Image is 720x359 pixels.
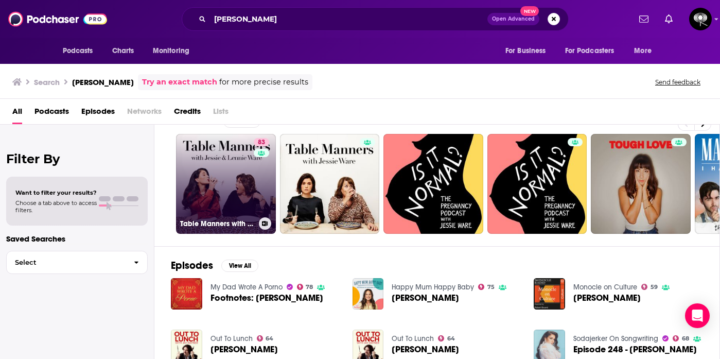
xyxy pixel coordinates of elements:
[34,103,69,124] a: Podcasts
[213,103,229,124] span: Lists
[689,8,712,30] button: Show profile menu
[174,103,201,124] a: Credits
[257,335,274,341] a: 64
[210,283,283,292] a: My Dad Wrote A Porno
[392,345,459,354] a: Jessie Ware
[652,78,704,87] button: Send feedback
[438,335,455,341] a: 64
[266,336,273,341] span: 64
[478,284,495,290] a: 75
[573,283,637,292] a: Monocle on Culture
[392,294,459,302] a: Jessie Ware
[7,259,126,266] span: Select
[8,9,107,29] img: Podchaser - Follow, Share and Rate Podcasts
[641,284,658,290] a: 59
[306,285,313,289] span: 78
[689,8,712,30] img: User Profile
[63,44,93,58] span: Podcasts
[182,7,569,31] div: Search podcasts, credits, & more...
[673,335,689,341] a: 68
[573,345,697,354] span: Episode 248 - [PERSON_NAME]
[171,259,258,272] a: EpisodesView All
[106,41,141,61] a: Charts
[34,77,60,87] h3: Search
[634,44,652,58] span: More
[558,41,629,61] button: open menu
[487,13,539,25] button: Open AdvancedNew
[520,6,539,16] span: New
[682,336,689,341] span: 68
[180,219,255,228] h3: Table Manners with [PERSON_NAME] and [PERSON_NAME]
[565,44,614,58] span: For Podcasters
[6,151,148,166] h2: Filter By
[15,189,97,196] span: Want to filter your results?
[689,8,712,30] span: Logged in as columbiapub
[505,44,546,58] span: For Business
[487,285,495,289] span: 75
[573,294,641,302] span: [PERSON_NAME]
[392,345,459,354] span: [PERSON_NAME]
[81,103,115,124] a: Episodes
[685,303,710,328] div: Open Intercom Messenger
[171,278,202,310] img: Footnotes: Jessie Ware
[254,138,269,146] a: 83
[210,345,278,354] span: [PERSON_NAME]
[492,16,535,22] span: Open Advanced
[661,10,677,28] a: Show notifications dropdown
[146,41,203,61] button: open menu
[176,134,276,234] a: 83Table Manners with [PERSON_NAME] and [PERSON_NAME]
[210,294,323,302] a: Footnotes: Jessie Ware
[221,260,258,272] button: View All
[447,336,455,341] span: 64
[127,103,162,124] span: Networks
[153,44,189,58] span: Monitoring
[15,199,97,214] span: Choose a tab above to access filters.
[627,41,664,61] button: open menu
[210,294,323,302] span: Footnotes: [PERSON_NAME]
[219,76,308,88] span: for more precise results
[210,345,278,354] a: Jessie Ware
[651,285,658,289] span: 59
[6,251,148,274] button: Select
[573,345,697,354] a: Episode 248 - Jessie Ware
[72,77,134,87] h3: [PERSON_NAME]
[142,76,217,88] a: Try an exact match
[12,103,22,124] a: All
[573,294,641,302] a: Jessie Ware
[392,283,474,292] a: Happy Mum Happy Baby
[6,234,148,244] p: Saved Searches
[353,278,384,310] img: Jessie Ware
[171,259,213,272] h2: Episodes
[635,10,653,28] a: Show notifications dropdown
[498,41,559,61] button: open menu
[297,284,313,290] a: 78
[258,138,265,148] span: 83
[112,44,134,58] span: Charts
[210,334,253,343] a: Out To Lunch
[392,294,459,302] span: [PERSON_NAME]
[573,334,658,343] a: Sodajerker On Songwriting
[210,11,487,27] input: Search podcasts, credits, & more...
[392,334,434,343] a: Out To Lunch
[56,41,107,61] button: open menu
[534,278,565,310] img: Jessie Ware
